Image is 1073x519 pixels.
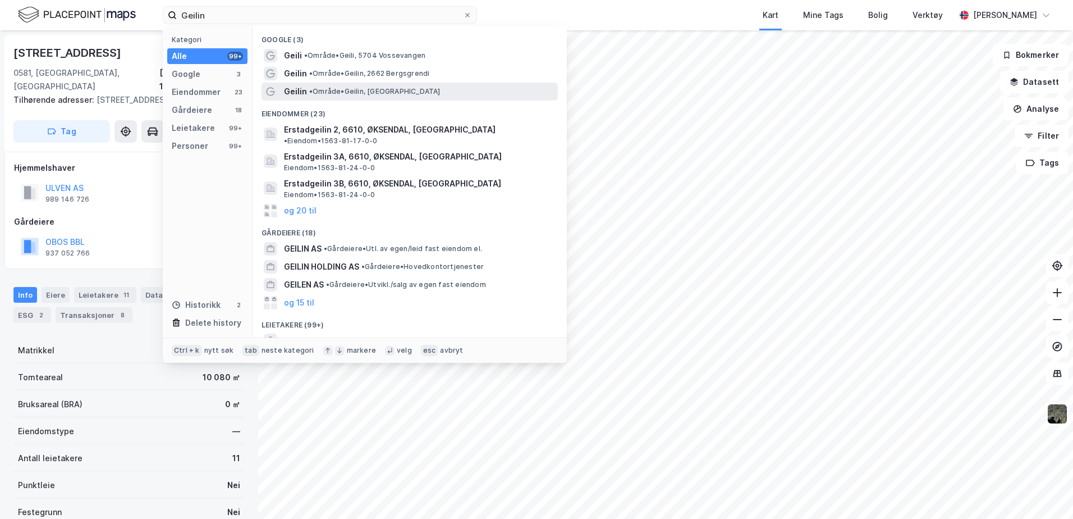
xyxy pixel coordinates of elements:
[18,479,55,492] div: Punktleie
[284,67,307,80] span: Geilin
[284,278,324,292] span: GEILEN AS
[284,242,322,256] span: GEILIN AS
[172,298,221,312] div: Historikk
[227,479,240,492] div: Nei
[253,220,567,240] div: Gårdeiere (18)
[13,95,97,104] span: Tilhørende adresser:
[172,67,200,81] div: Google
[225,398,240,411] div: 0 ㎡
[284,334,322,348] span: GEILIN AS
[185,316,241,330] div: Delete history
[18,371,63,384] div: Tomteareal
[227,124,243,133] div: 99+
[227,52,243,61] div: 99+
[304,51,308,60] span: •
[203,371,240,384] div: 10 080 ㎡
[13,287,37,303] div: Info
[284,296,314,309] button: og 15 til
[973,8,1037,22] div: [PERSON_NAME]
[121,289,132,301] div: 11
[440,346,463,355] div: avbryt
[326,280,329,289] span: •
[172,139,208,153] div: Personer
[284,85,307,98] span: Geilin
[309,69,313,78] span: •
[227,142,243,151] div: 99+
[227,506,240,519] div: Nei
[45,195,89,204] div: 989 146 726
[172,121,215,135] div: Leietakere
[14,161,244,175] div: Hjemmelshaver
[234,88,243,97] div: 23
[13,66,159,93] div: 0581, [GEOGRAPHIC_DATA], [GEOGRAPHIC_DATA]
[172,49,187,63] div: Alle
[304,51,425,60] span: Område • Geili, 5704 Vossevangen
[74,287,136,303] div: Leietakere
[1003,98,1069,120] button: Analyse
[232,452,240,465] div: 11
[242,345,259,356] div: tab
[1047,403,1068,425] img: 9k=
[1017,465,1073,519] div: Kontrollprogram for chat
[56,307,132,323] div: Transaksjoner
[45,249,90,258] div: 937 052 766
[993,44,1069,66] button: Bokmerker
[309,87,441,96] span: Område • Geilin, [GEOGRAPHIC_DATA]
[141,287,183,303] div: Datasett
[253,101,567,121] div: Eiendommer (23)
[262,346,314,355] div: neste kategori
[1017,465,1073,519] iframe: Chat Widget
[13,307,51,323] div: ESG
[284,163,375,172] span: Eiendom • 1563-81-24-0-0
[18,452,82,465] div: Antall leietakere
[172,35,247,44] div: Kategori
[324,336,481,345] span: Leietaker • Utl. av egen/leid fast eiendom el.
[309,69,429,78] span: Område • Geilin, 2662 Bergsgrendi
[1000,71,1069,93] button: Datasett
[172,85,221,99] div: Eiendommer
[1015,125,1069,147] button: Filter
[284,190,375,199] span: Eiendom • 1563-81-24-0-0
[18,5,136,25] img: logo.f888ab2527a4732fd821a326f86c7f29.svg
[172,103,212,117] div: Gårdeiere
[284,204,317,217] button: og 20 til
[361,262,484,271] span: Gårdeiere • Hovedkontortjenester
[18,398,82,411] div: Bruksareal (BRA)
[284,150,553,163] span: Erstadgeilin 3A, 6610, ØKSENDAL, [GEOGRAPHIC_DATA]
[324,244,482,253] span: Gårdeiere • Utl. av egen/leid fast eiendom el.
[117,309,128,321] div: 8
[234,106,243,115] div: 18
[204,346,234,355] div: nytt søk
[868,8,888,22] div: Bolig
[18,425,74,438] div: Eiendomstype
[284,123,496,136] span: Erstadgeilin 2, 6610, ØKSENDAL, [GEOGRAPHIC_DATA]
[35,309,47,321] div: 2
[18,506,62,519] div: Festegrunn
[13,44,123,62] div: [STREET_ADDRESS]
[234,70,243,79] div: 3
[284,49,302,62] span: Geili
[324,244,327,253] span: •
[14,215,244,229] div: Gårdeiere
[347,346,376,355] div: markere
[177,7,463,24] input: Søk på adresse, matrikkel, gårdeiere, leietakere eller personer
[326,280,486,289] span: Gårdeiere • Utvikl./salg av egen fast eiendom
[284,136,287,145] span: •
[18,344,54,357] div: Matrikkel
[253,312,567,332] div: Leietakere (99+)
[284,177,553,190] span: Erstadgeilin 3B, 6610, ØKSENDAL, [GEOGRAPHIC_DATA]
[361,262,365,271] span: •
[284,136,378,145] span: Eiendom • 1563-81-17-0-0
[42,287,70,303] div: Eiere
[421,345,438,356] div: esc
[397,346,412,355] div: velg
[309,87,313,95] span: •
[159,66,245,93] div: [GEOGRAPHIC_DATA], 131/9
[13,120,110,143] button: Tag
[803,8,843,22] div: Mine Tags
[1016,152,1069,174] button: Tags
[13,93,236,107] div: [STREET_ADDRESS]
[234,301,243,309] div: 2
[912,8,943,22] div: Verktøy
[232,425,240,438] div: —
